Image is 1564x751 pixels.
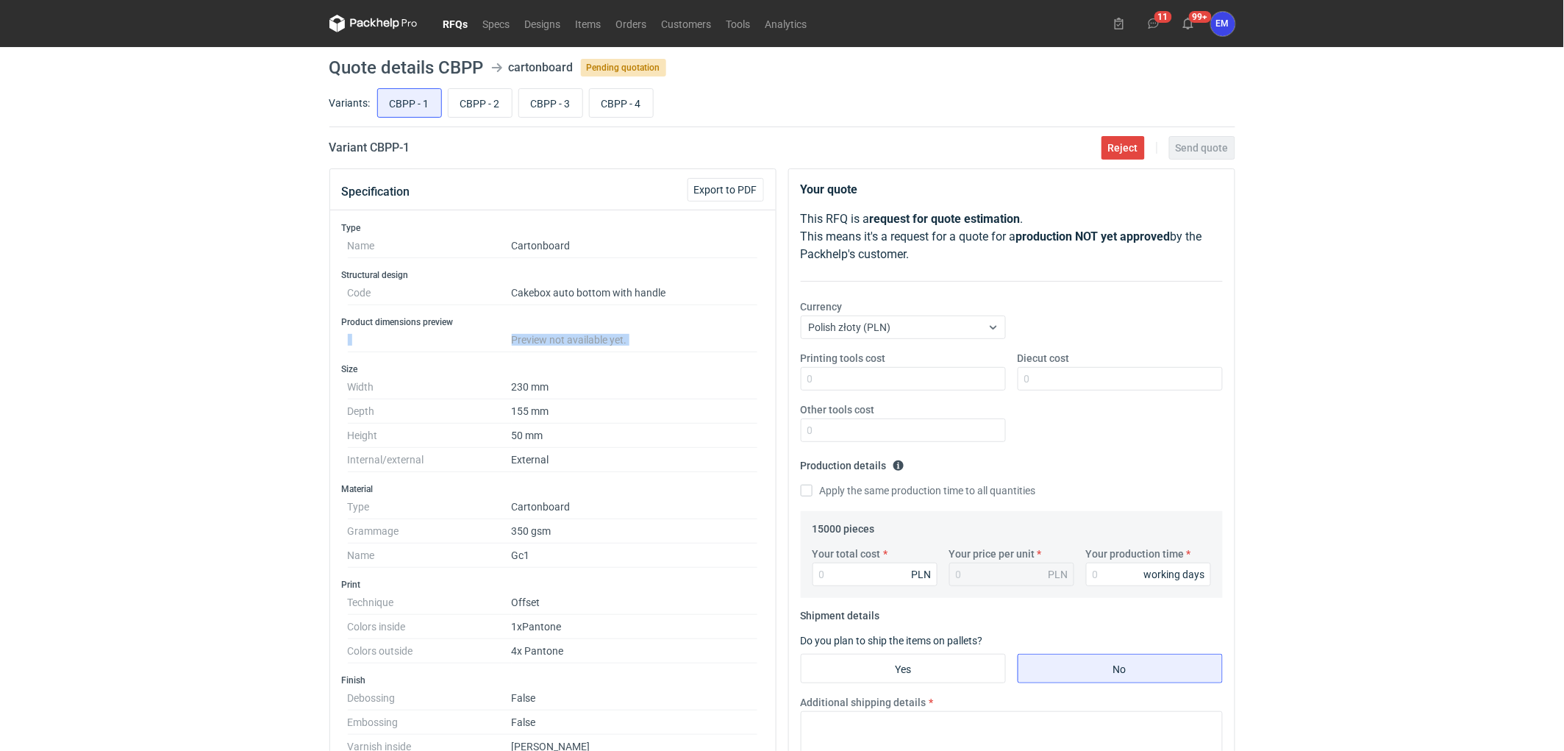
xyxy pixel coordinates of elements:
[512,519,758,544] dd: 350 gsm
[342,269,764,281] h3: Structural design
[512,448,758,472] dd: External
[342,222,764,234] h3: Type
[377,88,442,118] label: CBPP - 1
[329,15,418,32] svg: Packhelp Pro
[1086,563,1211,586] input: 0
[809,321,891,333] span: Polish złoty (PLN)
[801,635,983,647] label: Do you plan to ship the items on pallets?
[1016,229,1171,243] strong: production NOT yet approved
[949,547,1035,561] label: Your price per unit
[801,299,843,314] label: Currency
[1142,12,1165,35] button: 11
[512,234,758,258] dd: Cartonboard
[348,711,512,735] dt: Embossing
[801,604,880,622] legend: Shipment details
[342,675,764,686] h3: Finish
[512,591,758,615] dd: Offset
[342,363,764,375] h3: Size
[348,234,512,258] dt: Name
[1176,12,1200,35] button: 99+
[1018,654,1223,683] label: No
[801,483,1036,498] label: Apply the same production time to all quantities
[518,15,568,32] a: Designs
[1211,12,1235,36] button: EM
[509,59,574,76] div: cartonboard
[436,15,476,32] a: RFQs
[348,591,512,615] dt: Technique
[758,15,815,32] a: Analytics
[1169,136,1235,160] button: Send quote
[348,615,512,639] dt: Colors inside
[329,96,371,110] label: Variants:
[342,174,410,210] button: Specification
[512,334,627,346] span: Preview not available yet.
[1144,567,1205,582] div: working days
[801,454,904,471] legend: Production details
[1018,351,1070,366] label: Diecut cost
[870,212,1021,226] strong: request for quote estimation
[448,88,513,118] label: CBPP - 2
[719,15,758,32] a: Tools
[688,178,764,202] button: Export to PDF
[512,544,758,568] dd: Gc1
[694,185,757,195] span: Export to PDF
[512,615,758,639] dd: 1xPantone
[1211,12,1235,36] div: Ewelina Macek
[348,399,512,424] dt: Depth
[1018,367,1223,391] input: 0
[329,59,484,76] h1: Quote details CBPP
[342,316,764,328] h3: Product dimensions preview
[512,375,758,399] dd: 230 mm
[801,695,926,710] label: Additional shipping details
[348,281,512,305] dt: Code
[1101,136,1145,160] button: Reject
[801,210,1223,263] p: This RFQ is a . This means it's a request for a quote for a by the Packhelp's customer.
[329,139,410,157] h2: Variant CBPP - 1
[348,686,512,711] dt: Debossing
[801,402,875,417] label: Other tools cost
[1049,567,1068,582] div: PLN
[512,281,758,305] dd: Cakebox auto bottom with handle
[348,639,512,663] dt: Colors outside
[476,15,518,32] a: Specs
[801,419,1006,442] input: 0
[512,495,758,519] dd: Cartonboard
[581,59,666,76] span: Pending quotation
[813,563,938,586] input: 0
[813,517,875,535] legend: 15000 pieces
[801,351,886,366] label: Printing tools cost
[1086,547,1185,561] label: Your production time
[348,544,512,568] dt: Name
[654,15,719,32] a: Customers
[512,711,758,735] dd: False
[512,424,758,448] dd: 50 mm
[801,367,1006,391] input: 0
[1176,143,1229,153] span: Send quote
[348,448,512,472] dt: Internal/external
[912,567,932,582] div: PLN
[342,579,764,591] h3: Print
[589,88,654,118] label: CBPP - 4
[512,686,758,711] dd: False
[342,483,764,495] h3: Material
[348,519,512,544] dt: Grammage
[348,424,512,448] dt: Height
[1108,143,1138,153] span: Reject
[512,639,758,663] dd: 4x Pantone
[348,495,512,519] dt: Type
[813,547,881,561] label: Your total cost
[512,399,758,424] dd: 155 mm
[568,15,609,32] a: Items
[801,182,858,196] strong: Your quote
[609,15,654,32] a: Orders
[801,654,1006,683] label: Yes
[518,88,583,118] label: CBPP - 3
[348,375,512,399] dt: Width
